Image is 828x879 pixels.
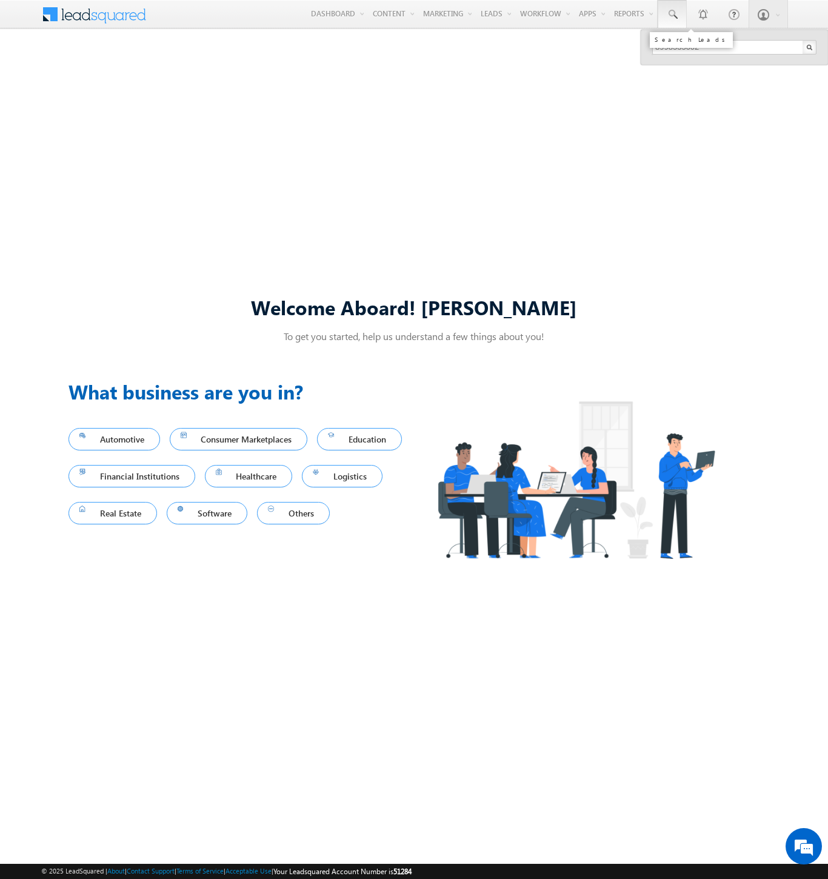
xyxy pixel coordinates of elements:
span: 51284 [393,867,412,876]
span: Consumer Marketplaces [181,431,297,447]
span: Healthcare [216,468,282,484]
a: About [107,867,125,875]
a: Contact Support [127,867,175,875]
a: Acceptable Use [225,867,272,875]
p: To get you started, help us understand a few things about you! [68,330,760,343]
a: Terms of Service [176,867,224,875]
span: Software [178,505,237,521]
h3: What business are you in? [68,377,414,406]
div: Search Leads [655,36,728,43]
span: Logistics [313,468,372,484]
span: Your Leadsquared Account Number is [273,867,412,876]
span: © 2025 LeadSquared | | | | | [41,866,412,877]
span: Automotive [79,431,149,447]
span: Real Estate [79,505,146,521]
span: Financial Institutions [79,468,184,484]
img: Industry.png [414,377,738,583]
span: Others [268,505,319,521]
div: Welcome Aboard! [PERSON_NAME] [68,294,760,320]
span: Education [328,431,391,447]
